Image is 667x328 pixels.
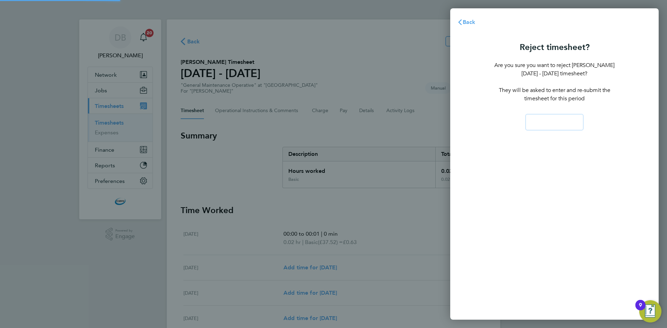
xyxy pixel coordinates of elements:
p: Are you sure you want to reject [PERSON_NAME] [DATE] - [DATE] timesheet? [493,61,616,78]
button: Open Resource Center, 9 new notifications [639,300,661,322]
span: Back [463,19,476,25]
p: They will be asked to enter and re-submit the timesheet for this period [493,86,616,103]
h3: Reject timesheet? [493,42,616,53]
div: 9 [639,305,642,314]
button: Back [450,15,483,29]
